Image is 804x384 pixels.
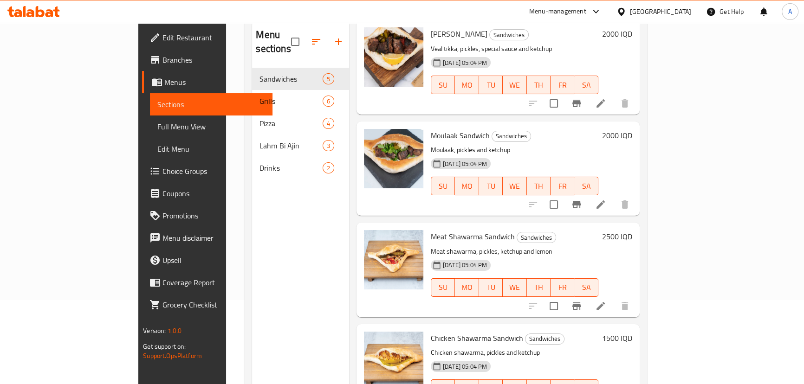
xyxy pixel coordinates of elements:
span: Branches [162,54,265,65]
span: FR [554,78,571,92]
span: MO [459,281,475,294]
button: delete [614,193,636,216]
button: SA [574,177,598,195]
div: Menu-management [529,6,586,17]
a: Sections [150,93,272,115]
button: Branch-specific-item [565,92,588,115]
button: WE [503,278,526,297]
a: Full Menu View [150,115,272,138]
button: TH [527,278,551,297]
a: Coupons [142,182,272,205]
div: items [323,96,334,107]
div: items [323,162,334,173]
img: Meat Shawarma Sandwich [364,230,423,289]
span: 6 [323,97,334,106]
span: Menus [164,77,265,88]
span: Coverage Report [162,277,265,288]
span: 3 [323,141,334,150]
span: Drinks [259,162,322,173]
span: SU [435,179,451,193]
a: Promotions [142,205,272,227]
button: MO [455,177,479,195]
span: [DATE] 05:04 PM [439,58,491,67]
span: Sandwiches [259,73,322,84]
button: TU [479,76,503,94]
a: Grocery Checklist [142,294,272,316]
a: Edit menu item [595,301,606,312]
span: Chicken Shawarma Sandwich [431,331,523,345]
span: MO [459,78,475,92]
p: Moulaak, pickles and ketchup [431,144,598,156]
span: Get support on: [143,340,186,352]
a: Upsell [142,249,272,271]
a: Menu disclaimer [142,227,272,249]
span: TU [483,179,499,193]
button: SU [431,76,455,94]
button: delete [614,295,636,317]
a: Edit Menu [150,138,272,160]
span: Pizza [259,118,322,129]
img: Moulaak Sandwich [364,129,423,188]
span: Sandwiches [490,30,528,40]
span: Edit Restaurant [162,32,265,43]
button: Branch-specific-item [565,193,588,216]
span: A [788,6,792,17]
span: WE [506,78,523,92]
button: MO [455,76,479,94]
span: Sort sections [305,31,327,53]
span: Sandwiches [492,131,531,141]
span: [DATE] 05:04 PM [439,160,491,168]
div: Sandwiches [517,232,556,243]
span: TH [531,281,547,294]
a: Choice Groups [142,160,272,182]
button: FR [551,177,574,195]
span: Version: [143,325,166,337]
nav: Menu sections [252,64,349,183]
span: Upsell [162,255,265,266]
div: items [323,118,334,129]
span: SA [578,78,594,92]
div: Sandwiches5 [252,68,349,90]
span: TH [531,179,547,193]
a: Coverage Report [142,271,272,294]
button: SU [431,177,455,195]
span: SA [578,281,594,294]
a: Support.OpsPlatform [143,350,202,362]
span: Lahm Bi Ajin [259,140,322,151]
span: Sandwiches [525,333,564,344]
button: Add section [327,31,350,53]
span: [DATE] 05:04 PM [439,261,491,269]
span: Select to update [544,195,564,214]
span: MO [459,179,475,193]
button: TH [527,177,551,195]
p: Meat shawarma, pickles, ketchup and lemon [431,246,598,257]
span: TU [483,281,499,294]
div: Lahm Bi Ajin3 [252,134,349,157]
div: Sandwiches [525,333,564,345]
span: SA [578,179,594,193]
button: SA [574,278,598,297]
div: Drinks2 [252,157,349,179]
div: [GEOGRAPHIC_DATA] [630,6,691,17]
a: Edit menu item [595,98,606,109]
span: 2 [323,164,334,173]
div: Pizza4 [252,112,349,134]
button: MO [455,278,479,297]
span: Sections [157,99,265,110]
span: FR [554,281,571,294]
span: WE [506,281,523,294]
span: 1.0.0 [168,325,182,337]
div: Sandwiches [489,29,529,40]
div: items [323,140,334,151]
span: [DATE] 05:04 PM [439,362,491,371]
span: FR [554,179,571,193]
button: FR [551,76,574,94]
h2: Menu sections [256,28,291,56]
span: Full Menu View [157,121,265,132]
span: Menu disclaimer [162,232,265,243]
h6: 2500 IQD [602,230,632,243]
